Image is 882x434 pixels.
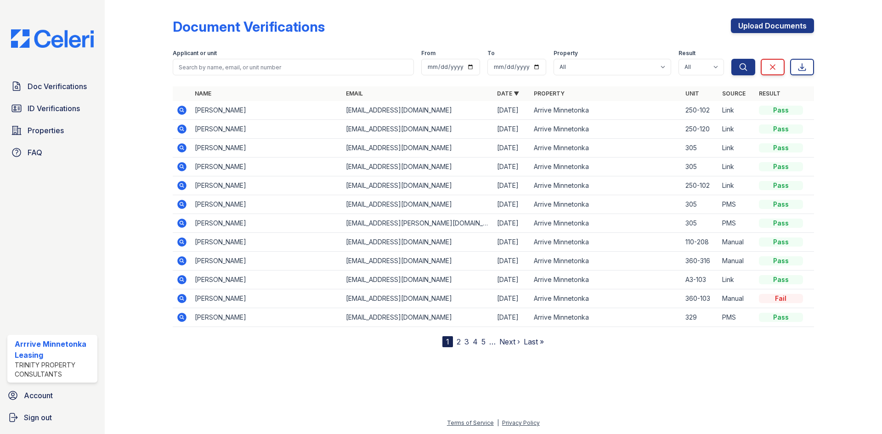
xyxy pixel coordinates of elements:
[173,59,414,75] input: Search by name, email, or unit number
[682,195,718,214] td: 305
[530,289,681,308] td: Arrive Minnetonka
[493,176,530,195] td: [DATE]
[554,50,578,57] label: Property
[191,176,342,195] td: [PERSON_NAME]
[4,408,101,427] a: Sign out
[682,101,718,120] td: 250-102
[530,308,681,327] td: Arrive Minnetonka
[718,176,755,195] td: Link
[342,101,493,120] td: [EMAIL_ADDRESS][DOMAIN_NAME]
[718,195,755,214] td: PMS
[191,139,342,158] td: [PERSON_NAME]
[15,361,94,379] div: Trinity Property Consultants
[718,233,755,252] td: Manual
[342,120,493,139] td: [EMAIL_ADDRESS][DOMAIN_NAME]
[718,139,755,158] td: Link
[4,29,101,48] img: CE_Logo_Blue-a8612792a0a2168367f1c8372b55b34899dd931a85d93a1a3d3e32e68fde9ad4.png
[530,176,681,195] td: Arrive Minnetonka
[28,147,42,158] span: FAQ
[342,289,493,308] td: [EMAIL_ADDRESS][DOMAIN_NAME]
[7,121,97,140] a: Properties
[342,271,493,289] td: [EMAIL_ADDRESS][DOMAIN_NAME]
[682,139,718,158] td: 305
[342,308,493,327] td: [EMAIL_ADDRESS][DOMAIN_NAME]
[7,77,97,96] a: Doc Verifications
[682,120,718,139] td: 250-120
[493,308,530,327] td: [DATE]
[28,81,87,92] span: Doc Verifications
[342,195,493,214] td: [EMAIL_ADDRESS][DOMAIN_NAME]
[447,419,494,426] a: Terms of Service
[493,195,530,214] td: [DATE]
[191,120,342,139] td: [PERSON_NAME]
[524,337,544,346] a: Last »
[493,120,530,139] td: [DATE]
[759,90,780,97] a: Result
[682,252,718,271] td: 360-316
[685,90,699,97] a: Unit
[530,120,681,139] td: Arrive Minnetonka
[497,90,519,97] a: Date ▼
[473,337,478,346] a: 4
[493,252,530,271] td: [DATE]
[442,336,453,347] div: 1
[191,214,342,233] td: [PERSON_NAME]
[530,101,681,120] td: Arrive Minnetonka
[7,143,97,162] a: FAQ
[7,99,97,118] a: ID Verifications
[342,214,493,233] td: [EMAIL_ADDRESS][PERSON_NAME][DOMAIN_NAME]
[678,50,695,57] label: Result
[718,101,755,120] td: Link
[464,337,469,346] a: 3
[530,271,681,289] td: Arrive Minnetonka
[457,337,461,346] a: 2
[342,139,493,158] td: [EMAIL_ADDRESS][DOMAIN_NAME]
[530,139,681,158] td: Arrive Minnetonka
[421,50,435,57] label: From
[682,233,718,252] td: 110-208
[718,271,755,289] td: Link
[191,308,342,327] td: [PERSON_NAME]
[718,289,755,308] td: Manual
[481,337,486,346] a: 5
[493,289,530,308] td: [DATE]
[346,90,363,97] a: Email
[28,125,64,136] span: Properties
[682,158,718,176] td: 305
[173,50,217,57] label: Applicant or unit
[534,90,565,97] a: Property
[759,313,803,322] div: Pass
[759,294,803,303] div: Fail
[718,308,755,327] td: PMS
[502,419,540,426] a: Privacy Policy
[4,386,101,405] a: Account
[493,139,530,158] td: [DATE]
[682,176,718,195] td: 250-102
[191,195,342,214] td: [PERSON_NAME]
[682,214,718,233] td: 305
[682,271,718,289] td: A3-103
[530,233,681,252] td: Arrive Minnetonka
[191,289,342,308] td: [PERSON_NAME]
[759,200,803,209] div: Pass
[493,158,530,176] td: [DATE]
[759,162,803,171] div: Pass
[493,214,530,233] td: [DATE]
[24,412,52,423] span: Sign out
[682,289,718,308] td: 360-103
[15,338,94,361] div: Arrrive Minnetonka Leasing
[487,50,495,57] label: To
[718,214,755,233] td: PMS
[682,308,718,327] td: 329
[759,256,803,265] div: Pass
[195,90,211,97] a: Name
[759,181,803,190] div: Pass
[191,158,342,176] td: [PERSON_NAME]
[191,252,342,271] td: [PERSON_NAME]
[497,419,499,426] div: |
[530,158,681,176] td: Arrive Minnetonka
[28,103,80,114] span: ID Verifications
[759,219,803,228] div: Pass
[191,101,342,120] td: [PERSON_NAME]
